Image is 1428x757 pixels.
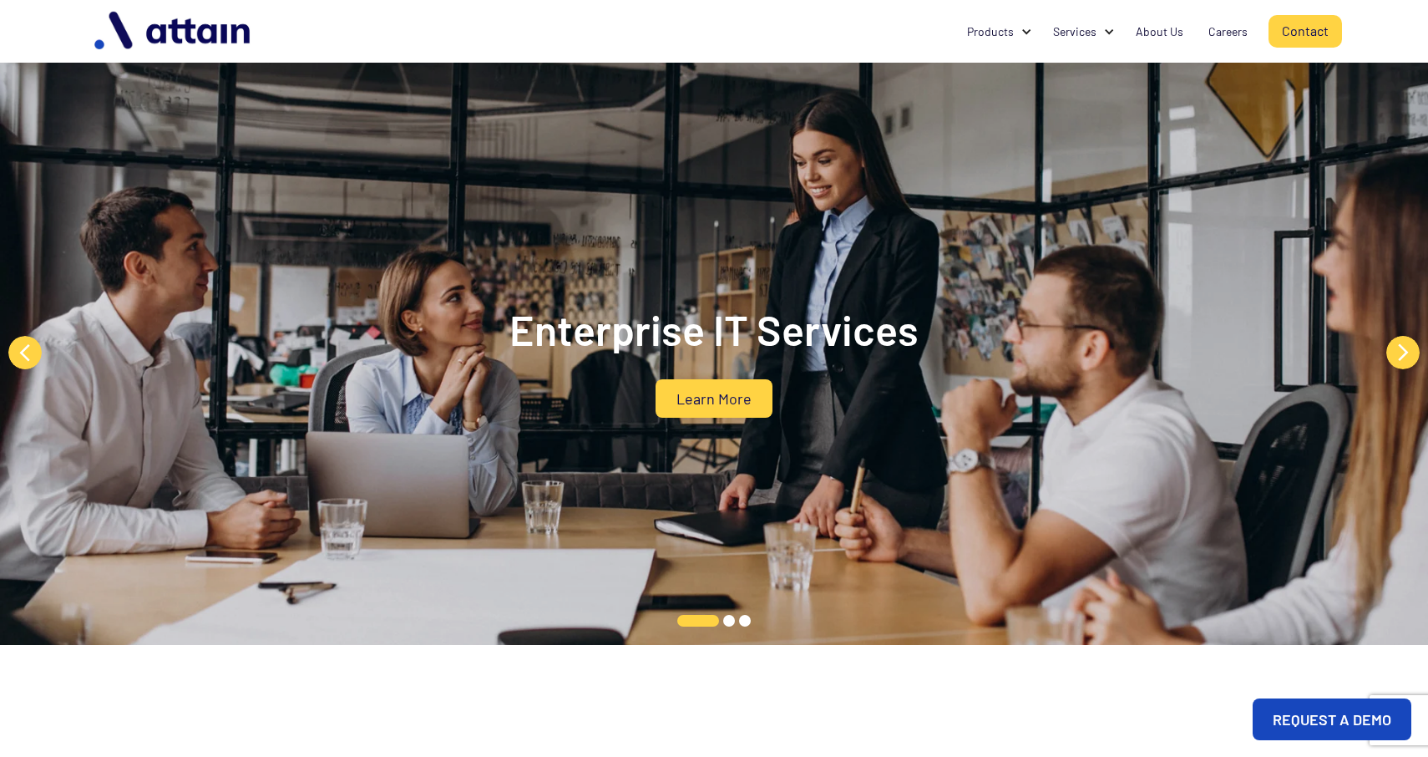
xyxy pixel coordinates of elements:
[1053,23,1096,40] div: Services
[1123,16,1196,48] a: About Us
[967,23,1014,40] div: Products
[1208,23,1248,40] div: Careers
[1253,699,1411,740] a: REQUEST A DEMO
[723,615,735,627] button: 2 of 3
[1041,16,1123,48] div: Services
[1196,16,1260,48] a: Careers
[8,336,42,369] button: Previous
[656,379,772,418] a: Learn More
[1386,336,1420,369] button: Next
[380,304,1048,354] h2: Enterprise IT Services
[1136,23,1183,40] div: About Us
[677,615,719,627] button: 1 of 3
[86,5,261,58] img: logo
[739,615,751,627] button: 3 of 3
[955,16,1041,48] div: Products
[1268,15,1342,48] a: Contact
